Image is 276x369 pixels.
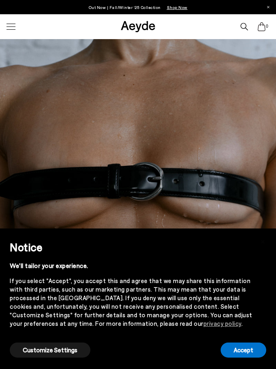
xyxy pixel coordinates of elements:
span: × [260,235,266,246]
a: privacy policy [204,320,241,327]
div: We'll tailor your experience. [10,261,253,270]
button: Accept [221,343,266,358]
button: Customize Settings [10,343,90,358]
button: Close this notice [253,231,273,250]
div: If you select "Accept", you accept this and agree that we may share this information with third p... [10,277,253,328]
h2: Notice [10,239,253,255]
